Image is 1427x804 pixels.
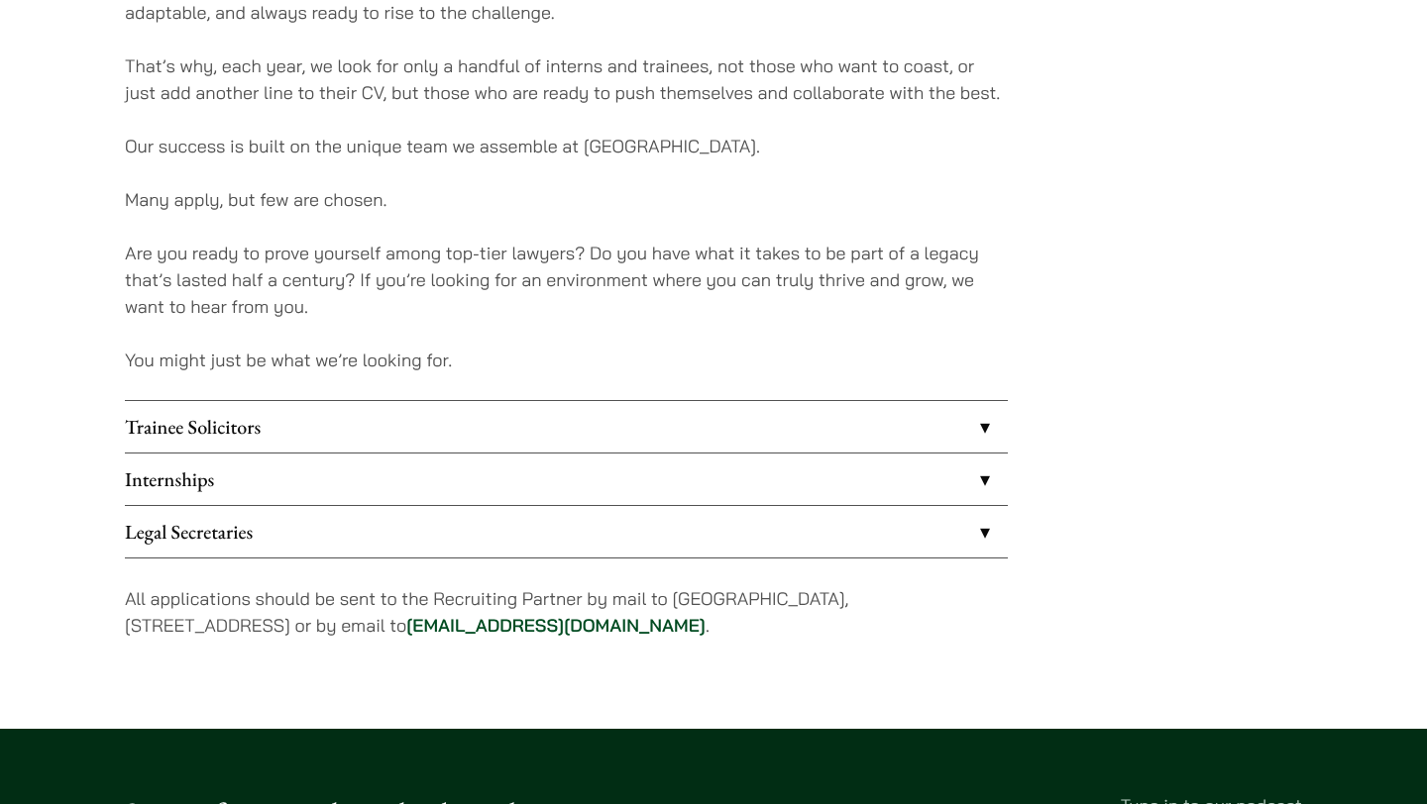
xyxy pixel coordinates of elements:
[125,240,1008,320] p: Are you ready to prove yourself among top-tier lawyers? Do you have what it takes to be part of a...
[125,453,1008,505] a: Internships
[125,506,1008,557] a: Legal Secretaries
[125,347,1008,373] p: You might just be what we’re looking for.
[125,133,1008,159] p: Our success is built on the unique team we assemble at [GEOGRAPHIC_DATA].
[125,186,1008,213] p: Many apply, but few are chosen.
[125,585,1008,639] p: All applications should be sent to the Recruiting Partner by mail to [GEOGRAPHIC_DATA], [STREET_A...
[125,401,1008,452] a: Trainee Solicitors
[125,52,1008,106] p: That’s why, each year, we look for only a handful of interns and trainees, not those who want to ...
[406,614,706,637] a: [EMAIL_ADDRESS][DOMAIN_NAME]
